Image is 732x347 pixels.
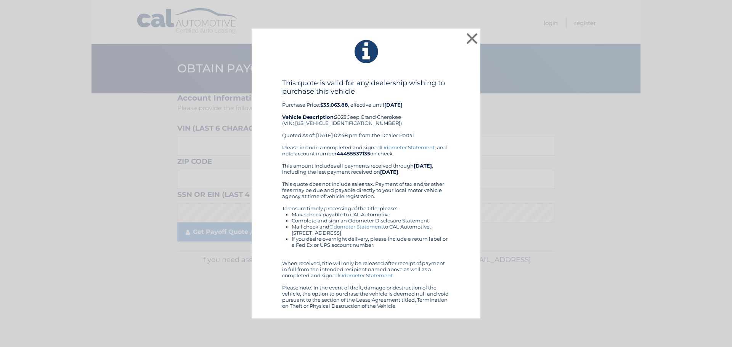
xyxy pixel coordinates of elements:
[282,79,450,96] h4: This quote is valid for any dealership wishing to purchase this vehicle
[464,31,480,46] button: ×
[329,224,383,230] a: Odometer Statement
[384,102,403,108] b: [DATE]
[282,79,450,144] div: Purchase Price: , effective until 2023 Jeep Grand Cherokee (VIN: [US_VEHICLE_IDENTIFICATION_NUMBE...
[380,169,398,175] b: [DATE]
[292,217,450,224] li: Complete and sign an Odometer Disclosure Statement
[282,144,450,309] div: Please include a completed and signed , and note account number on check. This amount includes al...
[292,211,450,217] li: Make check payable to CAL Automotive
[414,163,432,169] b: [DATE]
[339,272,393,278] a: Odometer Statement
[337,150,370,157] b: 44455537135
[292,224,450,236] li: Mail check and to CAL Automotive, [STREET_ADDRESS]
[282,114,335,120] strong: Vehicle Description:
[381,144,435,150] a: Odometer Statement
[320,102,348,108] b: $35,063.88
[292,236,450,248] li: If you desire overnight delivery, please include a return label or a Fed Ex or UPS account number.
